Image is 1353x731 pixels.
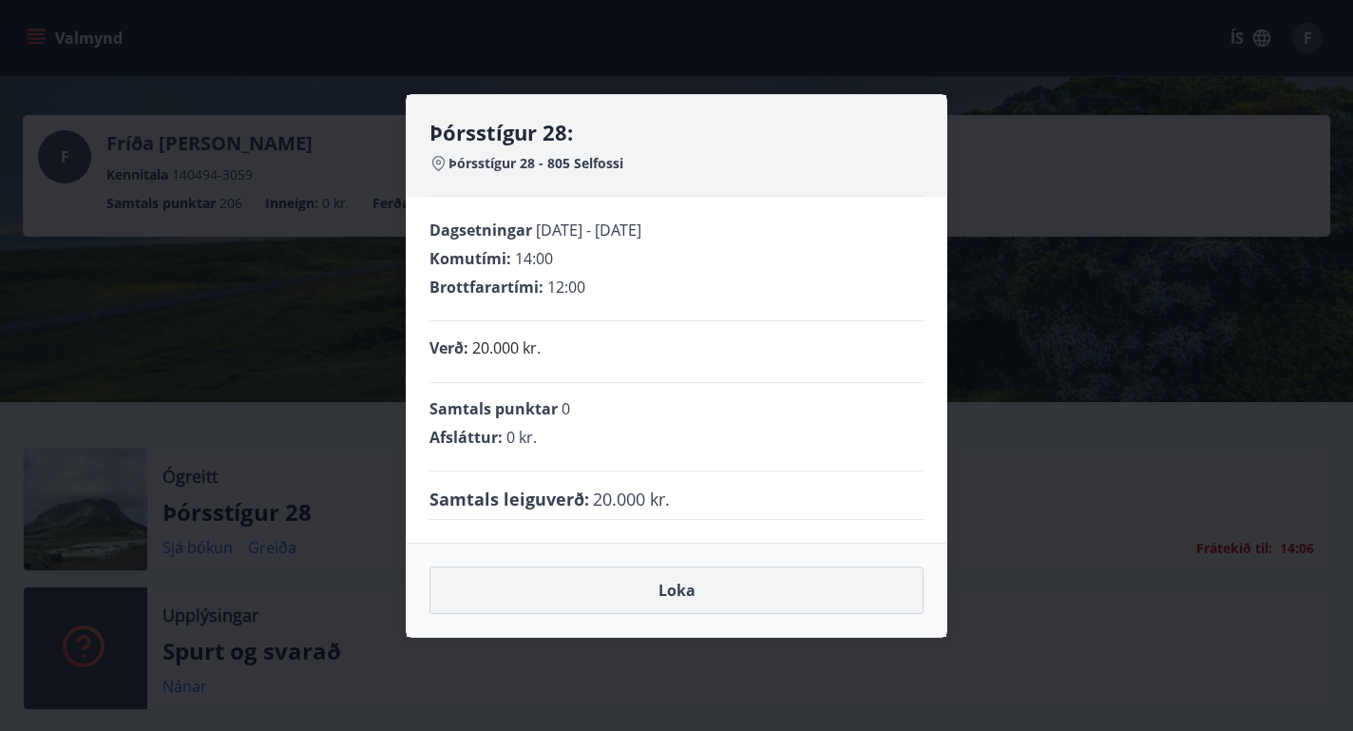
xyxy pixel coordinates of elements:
[506,427,537,448] span: 0 kr.
[429,398,558,419] span: Samtals punktar
[536,220,641,240] span: [DATE] - [DATE]
[429,487,589,511] span: Samtals leiguverð :
[448,154,623,173] span: Þórsstígur 28 - 805 Selfossi
[429,427,503,448] span: Afsláttur :
[429,337,468,358] span: Verð :
[429,567,924,614] button: Loka
[593,487,670,511] span: 20.000 kr.
[562,398,570,419] span: 0
[515,248,553,269] span: 14:00
[547,277,585,298] span: 12:00
[429,118,924,146] h4: Þórsstígur 28:
[429,248,511,269] span: Komutími :
[472,337,541,359] p: 20.000 kr.
[429,277,543,298] span: Brottfarartími :
[429,220,532,240] span: Dagsetningar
